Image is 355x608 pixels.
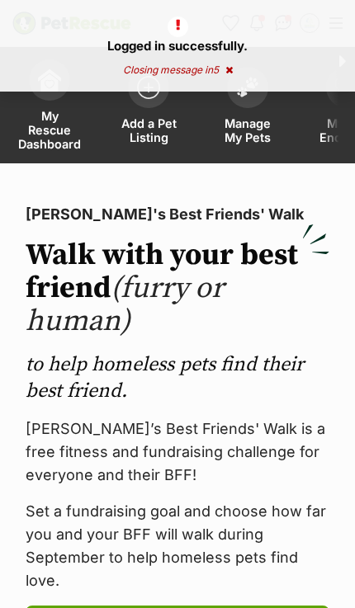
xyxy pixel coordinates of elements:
[26,417,329,487] p: [PERSON_NAME]’s Best Friends' Walk is a free fitness and fundraising challenge for everyone and t...
[18,109,81,151] span: My Rescue Dashboard
[26,500,329,592] p: Set a fundraising goal and choose how far you and your BFF will walk during September to help hom...
[120,116,177,144] span: Add a Pet Listing
[26,239,329,338] h2: Walk with your best friend
[99,51,198,163] a: Add a Pet Listing
[26,203,329,226] p: [PERSON_NAME]'s Best Friends' Walk
[26,351,329,404] p: to help homeless pets find their best friend.
[219,116,277,144] span: Manage My Pets
[26,270,224,340] span: (furry or human)
[198,51,297,163] a: Manage My Pets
